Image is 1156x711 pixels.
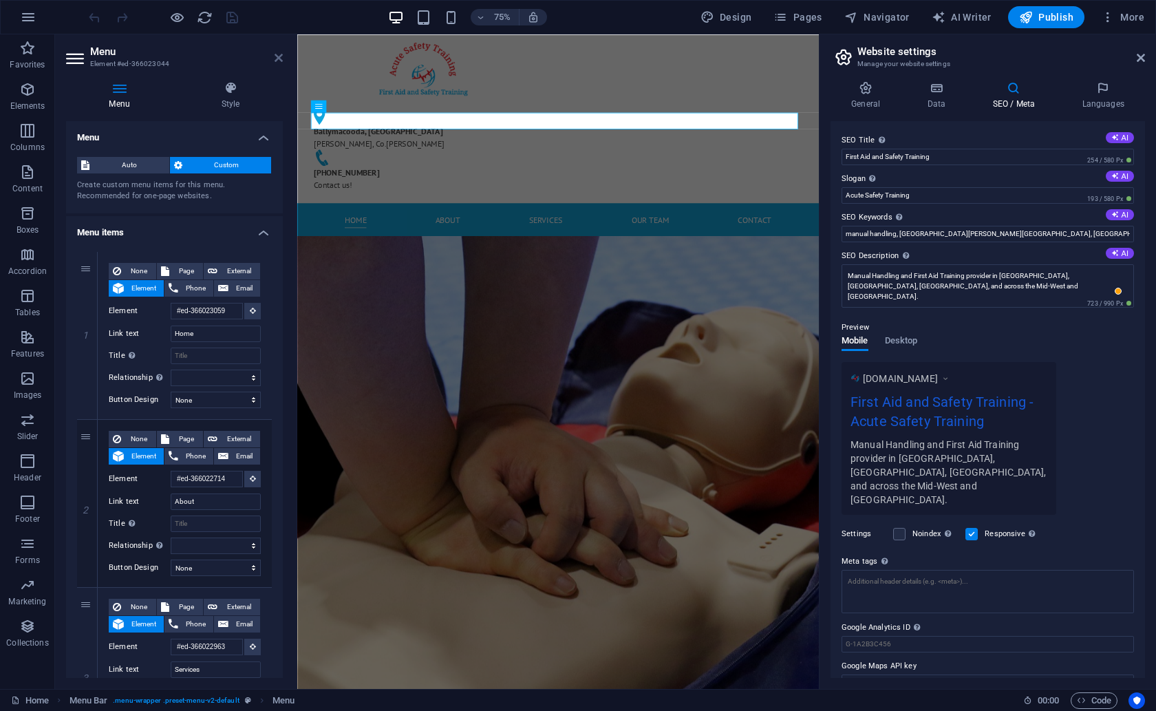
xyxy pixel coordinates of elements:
button: Code [1071,692,1117,709]
label: Meta tags [842,553,1134,570]
span: Code [1077,692,1111,709]
span: Phone [182,280,209,297]
label: Link text [109,326,171,342]
h4: General [831,81,906,110]
p: Columns [10,142,45,153]
button: None [109,263,156,279]
label: Element [109,303,171,319]
em: 3 [76,672,96,683]
button: Page [157,599,203,615]
span: Publish [1019,10,1073,24]
label: Settings [842,526,886,542]
nav: breadcrumb [69,692,295,709]
div: Design (Ctrl+Alt+Y) [695,6,758,28]
input: No element chosen [171,471,243,487]
input: G-1A2B3C456 [842,636,1134,652]
p: Accordion [8,266,47,277]
button: Phone [164,616,213,633]
label: Relationship [109,538,171,554]
input: No element chosen [171,639,243,655]
em: 2 [76,505,96,516]
h3: Manage your website settings [857,58,1117,70]
label: Element [109,471,171,487]
span: Pages [773,10,822,24]
button: SEO Title [1106,132,1134,143]
div: Preview [842,336,917,362]
button: Usercentrics [1128,692,1145,709]
h4: Menu [66,121,283,146]
label: Link text [109,661,171,678]
span: AI Writer [932,10,992,24]
span: None [125,263,152,279]
span: Desktop [885,332,918,352]
p: Forms [15,555,40,566]
span: None [125,599,152,615]
span: External [222,263,256,279]
button: Phone [164,280,213,297]
span: : [1047,695,1049,705]
p: Preview [842,319,869,336]
button: External [204,263,260,279]
h6: 75% [491,9,513,25]
span: Email [233,280,256,297]
h2: Website settings [857,45,1145,58]
input: Title [171,516,261,532]
button: 75% [471,9,520,25]
span: Element [128,280,160,297]
button: reload [196,9,213,25]
button: Element [109,448,164,465]
i: This element is a customizable preset [245,697,251,704]
button: AI Writer [926,6,997,28]
button: Element [109,280,164,297]
button: External [204,599,260,615]
p: Favorites [10,59,45,70]
button: Page [157,263,203,279]
h4: Menu [66,81,178,110]
img: acutesaf22-Ewshyjk3yIXDwhtEgDob7Q.png [850,374,859,383]
button: Publish [1008,6,1084,28]
span: Design [700,10,752,24]
input: Link text... [171,326,261,342]
button: Slogan [1106,171,1134,182]
input: Link text... [171,661,261,678]
em: 1 [76,330,96,341]
span: Page [173,599,199,615]
button: Custom [170,157,272,173]
p: Content [12,183,43,194]
input: Google Maps API key... [842,675,1134,691]
span: 254 / 580 Px [1084,156,1134,165]
button: Auto [77,157,169,173]
button: SEO Description [1106,248,1134,259]
span: [DOMAIN_NAME] [863,372,938,385]
p: Collections [6,637,48,648]
span: Phone [182,448,209,465]
p: Images [14,390,42,401]
span: Phone [182,616,209,633]
h4: SEO / Meta [972,81,1061,110]
span: 00 00 [1038,692,1059,709]
span: Email [233,616,256,633]
label: Element [109,639,171,655]
span: 193 / 580 Px [1084,194,1134,204]
button: None [109,431,156,447]
a: Click to cancel selection. Double-click to open Pages [11,692,49,709]
label: Title [109,348,171,364]
span: Click to select. Double-click to edit [69,692,108,709]
label: Link text [109,494,171,510]
p: Footer [15,513,40,524]
p: Tables [15,307,40,318]
div: Create custom menu items for this menu. Recommended for one-page websites. [77,180,272,202]
button: Navigator [839,6,915,28]
p: Boxes [17,224,39,235]
button: Phone [164,448,213,465]
button: Pages [768,6,827,28]
input: No element chosen [171,303,243,319]
input: Link text... [171,494,261,510]
i: Reload page [197,10,213,25]
button: Page [157,431,203,447]
span: . menu-wrapper .preset-menu-v2-default [113,692,239,709]
p: Slider [17,431,39,442]
button: Design [695,6,758,28]
span: Page [173,431,199,447]
p: Marketing [8,596,46,607]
